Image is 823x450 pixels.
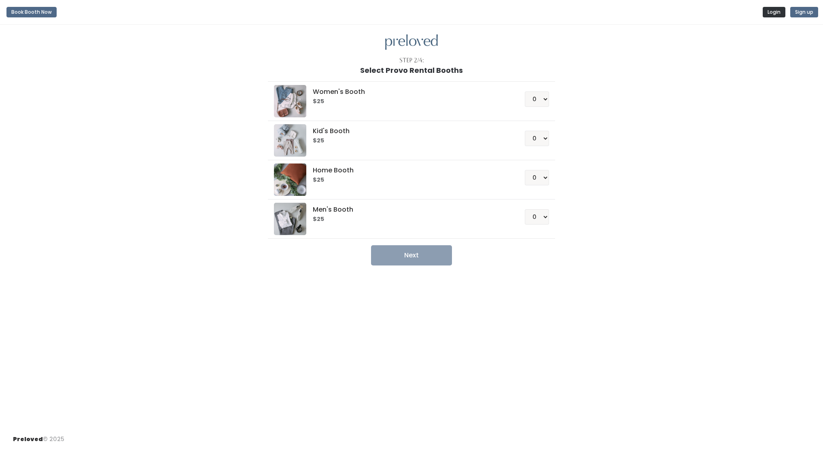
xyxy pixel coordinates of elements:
img: preloved logo [274,85,306,117]
img: preloved logo [385,34,438,50]
h6: $25 [313,138,505,144]
h6: $25 [313,98,505,105]
div: Step 2/4: [399,56,424,65]
span: Preloved [13,435,43,443]
h5: Men's Booth [313,206,505,213]
h5: Kid's Booth [313,127,505,135]
h6: $25 [313,177,505,183]
img: preloved logo [274,203,306,235]
div: © 2025 [13,429,64,444]
h1: Select Provo Rental Booths [360,66,463,74]
img: preloved logo [274,124,306,157]
img: preloved logo [274,163,306,196]
button: Next [371,245,452,265]
a: Book Booth Now [6,3,57,21]
button: Book Booth Now [6,7,57,17]
h6: $25 [313,216,505,223]
h5: Home Booth [313,167,505,174]
h5: Women's Booth [313,88,505,96]
button: Sign up [790,7,818,17]
button: Login [763,7,785,17]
